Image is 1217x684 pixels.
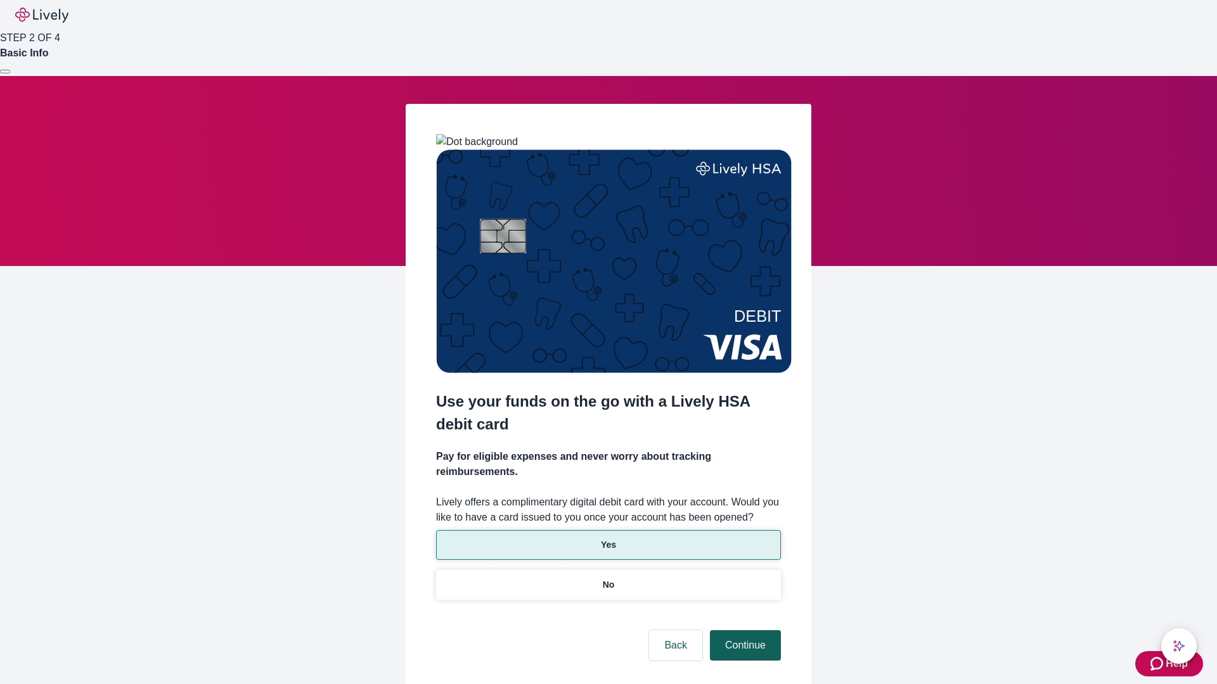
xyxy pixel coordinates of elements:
img: Dot background [436,134,518,149]
h4: Pay for eligible expenses and never worry about tracking reimbursements. [436,449,781,479]
button: chat [1161,628,1197,664]
h2: Use your funds on the go with a Lively HSA debit card [436,390,781,436]
img: Debit card [436,149,792,373]
span: Help [1166,656,1188,671]
p: Yes [601,538,616,552]
p: No [603,578,615,592]
label: Lively offers a complimentary digital debit card with your account. Would you like to have a card... [436,495,781,525]
svg: Lively AI Assistant [1173,640,1185,652]
button: No [436,570,781,600]
button: Zendesk support iconHelp [1135,651,1203,676]
button: Back [649,630,702,661]
button: Yes [436,530,781,560]
svg: Zendesk support icon [1150,656,1166,671]
button: Continue [710,630,781,661]
img: Lively [15,8,68,23]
